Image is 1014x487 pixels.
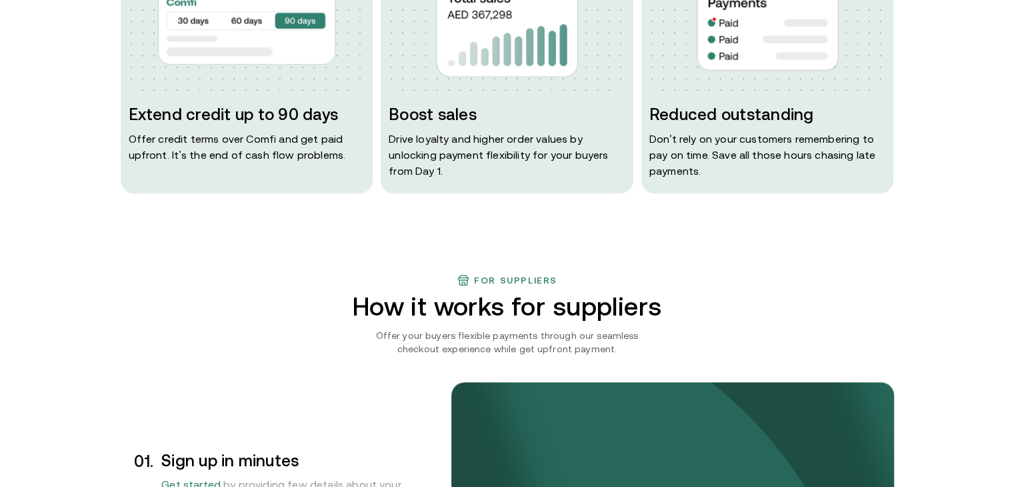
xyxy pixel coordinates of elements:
h3: Sign up in minutes [161,452,424,470]
p: Offer your buyers flexible payments through our seamless checkout experience while get upfront pa... [356,329,659,356]
h3: Reduced outstanding [649,104,886,125]
h3: Extend credit up to 90 days [129,104,365,125]
p: Offer credit terms over Comfi and get paid upfront. It’s the end of cash flow problems. [129,131,365,163]
h2: How it works for suppliers [313,292,701,321]
h3: Boost sales [389,104,625,125]
p: Don ' t rely on your customers remembering to pay on time. Save all those hours chasing late paym... [649,131,886,179]
h3: For suppliers [474,275,557,286]
p: Drive loyalty and higher order values by unlocking payment flexibility for your buyers from Day 1. [389,131,625,179]
img: finance [457,274,470,287]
